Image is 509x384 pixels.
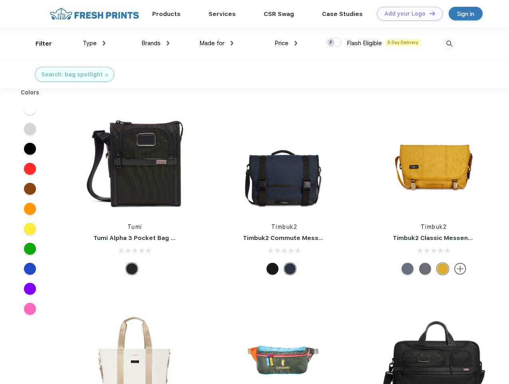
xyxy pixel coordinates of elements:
[105,74,108,76] img: filter_cancel.svg
[274,40,288,47] span: Price
[385,39,421,46] span: 5 Day Delivery
[152,10,181,18] a: Products
[284,263,296,275] div: Eco Nautical
[231,41,233,46] img: dropdown.png
[457,9,474,18] div: Sign in
[83,40,97,47] span: Type
[126,263,138,275] div: Black
[437,263,449,275] div: Eco Amber
[429,11,435,16] img: DT
[402,263,414,275] div: Eco Lightbeam
[381,108,487,215] img: func=resize&h=266
[103,41,105,46] img: dropdown.png
[93,234,187,242] a: Tumi Alpha 3 Pocket Bag Small
[127,224,142,230] a: Tumi
[41,70,103,79] div: Search: bag spotlight
[294,41,297,46] img: dropdown.png
[141,40,161,47] span: Brands
[421,224,447,230] a: Timbuk2
[48,7,141,21] img: fo%20logo%202.webp
[231,108,337,215] img: func=resize&h=266
[167,41,169,46] img: dropdown.png
[347,40,382,47] span: Flash Eligible
[243,234,350,242] a: Timbuk2 Commute Messenger Bag
[199,40,225,47] span: Made for
[82,108,188,215] img: func=resize&h=266
[384,10,425,17] div: Add your Logo
[15,88,46,97] div: Colors
[271,224,298,230] a: Timbuk2
[36,39,52,48] div: Filter
[454,263,466,275] img: more.svg
[443,37,456,50] img: desktop_search.svg
[449,7,483,20] a: Sign in
[419,263,431,275] div: Eco Army Pop
[393,234,492,242] a: Timbuk2 Classic Messenger Bag
[266,263,278,275] div: Eco Black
